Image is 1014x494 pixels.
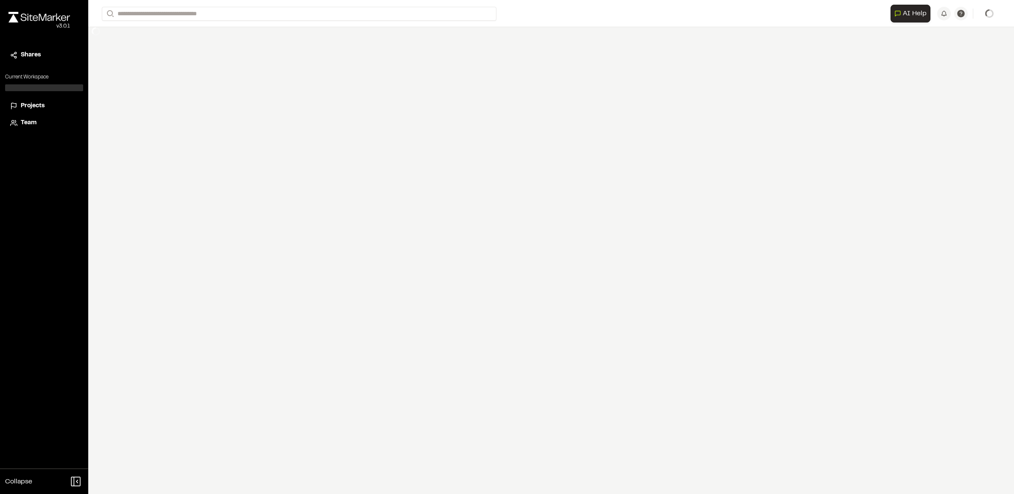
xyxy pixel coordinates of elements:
[10,50,78,60] a: Shares
[5,477,32,487] span: Collapse
[903,8,927,19] span: AI Help
[891,5,930,22] button: Open AI Assistant
[21,118,36,128] span: Team
[21,50,41,60] span: Shares
[10,118,78,128] a: Team
[10,101,78,111] a: Projects
[891,5,934,22] div: Open AI Assistant
[8,12,70,22] img: rebrand.png
[102,7,117,21] button: Search
[21,101,45,111] span: Projects
[8,22,70,30] div: Oh geez...please don't...
[5,73,83,81] p: Current Workspace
